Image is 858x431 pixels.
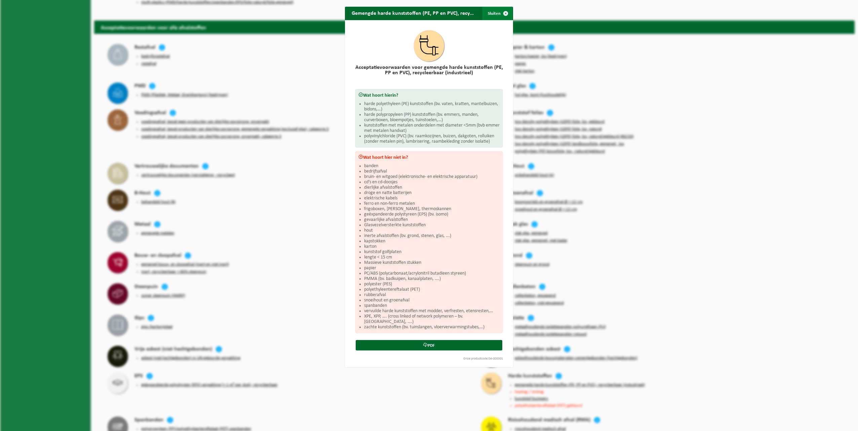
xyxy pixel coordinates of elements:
[364,276,500,282] li: PMMA (bv. badkuipen, kanaalplaten, ….)
[364,101,500,112] li: harde polyethyleen (PE) kunststoffen (bv. vaten, kratten, mantelbuizen, bidons,…)
[364,180,500,185] li: cd’s en cd-doosjes
[364,123,500,134] li: kunststoffen met metalen onderdelen met diameter <5mm (bvb emmer met metalen handvat)
[364,303,500,308] li: spanbanden
[345,7,481,19] h2: Gemengde harde kunststoffen (PE, PP en PVC), recycleerbaar (industrieel)
[364,190,500,196] li: droge en natte batterijen
[364,163,500,169] li: banden
[356,340,502,350] a: PDF
[364,223,500,228] li: Glasvezelversterkte kunststoffen
[355,65,503,76] h2: Acceptatievoorwaarden voor gemengde harde kunststoffen (PE, PP en PVC), recycleerbaar (industrieel)
[364,325,500,330] li: zachte kunststoffen (bv. tuinslangen, vloerverwarmingstubes,…)
[364,212,500,217] li: geëxpandeerde polystyreen (EPS) (bv. isomo)
[482,7,512,20] button: Sluiten
[364,228,500,233] li: hout
[358,92,500,98] h3: Wat hoort hierin?
[358,154,500,160] h3: Wat hoort hier niet in?
[364,271,500,276] li: PC/ABS (polycarbonaat/acrylonitril butadieen styreen)
[364,201,500,206] li: ferro en non-ferro metalen
[364,287,500,292] li: polyethyleentereftalaat (PET)
[364,308,500,314] li: vervuilde harde kunststoffen met modder, verfresten, etensresten,…
[364,112,500,123] li: harde polypropyleen (PP) kunststoffen (bv. emmers, manden, curverboxen, bloempotjes, tuinstoelen,…)
[364,239,500,244] li: kapstokken
[364,282,500,287] li: polyester (PES)
[364,217,500,223] li: gevaarlijke afvalstoffen
[364,185,500,190] li: dierlijke afvalstoffen
[364,174,500,180] li: bruin- en witgoed (elektronische- en elektrische apparatuur)
[364,298,500,303] li: snoeihout en groenafval
[364,249,500,255] li: kunststof golfplaten
[364,255,500,260] li: lengte < 15 cm
[364,314,500,325] li: XPE, XPP, …. (cross linked of network polymeren – bv. [GEOGRAPHIC_DATA], ….)
[364,233,500,239] li: inerte afvalstoffen (bv. grond, stenen, glas, ...)
[364,134,500,144] li: polyvinylchloride (PVC) (bv. raamkozijnen, buizen, dakgoten, rolluiken (zonder metalen pin), lamb...
[352,357,506,361] div: Onze productcode:04-000001
[364,244,500,249] li: karton
[364,266,500,271] li: papier
[364,292,500,298] li: rubberafval
[364,260,500,266] li: Massieve kunststoffen stukken
[364,206,500,212] li: frigoboxen, [PERSON_NAME], thermoskannen
[364,196,500,201] li: elektrische kabels
[364,169,500,174] li: bedrijfsafval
